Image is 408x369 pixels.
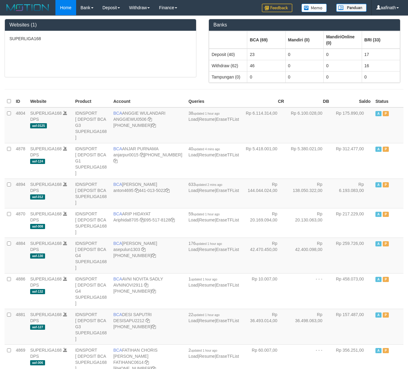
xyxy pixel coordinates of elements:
[241,273,287,309] td: Rp 10.007,00
[13,208,28,238] td: 4870
[113,211,122,216] span: BCA
[193,112,220,115] span: updated 1 hour ago
[113,182,122,187] span: BCA
[111,143,186,179] td: ANJAR PURNAMA [PHONE_NUMBER]
[375,348,382,353] span: Active
[113,283,143,287] a: AVNINOVI2911
[188,241,222,246] span: 176
[13,179,28,208] td: 4894
[30,123,47,128] span: aaf-0125
[30,289,45,294] span: aaf-132
[30,348,62,353] a: SUPERLIGA168
[188,182,239,193] span: | |
[287,238,332,273] td: Rp 42.400.098,00
[73,107,111,143] td: IDNSPORT [ DEPOSIT BCA G3 SUPERLIGA168 ]
[362,31,400,49] th: Group: activate to sort column ascending
[13,238,28,273] td: 4884
[216,318,239,323] a: EraseTFList
[188,312,239,323] span: | |
[73,238,111,273] td: IDNSPORT [ DEPOSIT BCA G4 SUPERLIGA168 ]
[216,247,239,252] a: EraseTFList
[28,208,73,238] td: DPS
[111,238,186,273] td: [PERSON_NAME] [PHONE_NUMBER]
[188,188,198,193] a: Load
[188,117,198,122] a: Load
[324,71,362,82] td: 0
[375,312,382,318] span: Active
[241,143,287,179] td: Rp 5.418.001,00
[193,148,220,151] span: updated 4 mins ago
[199,283,215,287] a: Resume
[193,313,220,317] span: updated 1 hour ago
[375,212,382,217] span: Active
[285,49,323,60] td: 0
[241,107,287,143] td: Rp 6.114.314,00
[285,31,323,49] th: Group: activate to sort column ascending
[199,152,215,157] a: Resume
[188,146,220,151] span: 40
[199,318,215,323] a: Resume
[188,211,220,216] span: 59
[216,283,239,287] a: EraseTFList
[362,49,400,60] td: 17
[188,241,239,252] span: | |
[188,211,239,222] span: | |
[9,36,192,42] p: SUPERLIGA168
[111,309,186,344] td: DESI SAPUTRI [PHONE_NUMBER]
[336,4,367,12] img: panduan.png
[30,194,45,200] span: aaf-012
[113,247,140,252] a: asepulun1303
[13,273,28,309] td: 4886
[199,247,215,252] a: Resume
[113,188,133,193] a: anton4695
[188,283,198,287] a: Load
[216,188,239,193] a: EraseTFList
[247,31,285,49] th: Group: activate to sort column ascending
[73,273,111,309] td: IDNSPORT [ DEPOSIT BCA G4 SUPERLIGA168 ]
[188,182,222,187] span: 633
[195,183,222,186] span: updated 2 mins ago
[30,182,62,187] a: SUPERLIGA168
[111,107,186,143] td: ANGGIE WULANDARI [PHONE_NUMBER]
[262,4,292,12] img: Feedback.jpg
[332,238,373,273] td: Rp 259.726,00
[287,179,332,208] td: Rp 138.050.322,00
[13,309,28,344] td: 4881
[30,111,62,116] a: SUPERLIGA168
[113,152,139,157] a: anjarpur0015
[287,107,332,143] td: Rp 6.100.028,00
[332,107,373,143] td: Rp 175.890,00
[111,179,186,208] td: [PERSON_NAME] 441-013-5022
[30,277,62,281] a: SUPERLIGA168
[362,71,400,82] td: 0
[113,348,122,353] span: BCA
[30,253,45,259] span: aaf-130
[285,60,323,71] td: 0
[247,49,285,60] td: 23
[332,309,373,344] td: Rp 157.487,00
[28,96,73,107] th: Website
[188,152,198,157] a: Load
[188,247,198,252] a: Load
[324,60,362,71] td: 0
[111,96,186,107] th: Account
[216,218,239,222] a: EraseTFList
[28,143,73,179] td: DPS
[216,117,239,122] a: EraseTFList
[186,96,241,107] th: Queries
[332,208,373,238] td: Rp 217.229,00
[188,277,217,281] span: 1
[73,143,111,179] td: IDNSPORT [ DEPOSIT BCA G1 SUPERLIGA168 ]
[209,71,247,82] td: Tampungan (0)
[287,309,332,344] td: Rp 36.498.063,00
[113,146,122,151] span: BCA
[13,96,28,107] th: ID
[332,96,373,107] th: Saldo
[332,179,373,208] td: Rp 6.193.083,00
[30,241,62,246] a: SUPERLIGA168
[241,238,287,273] td: Rp 42.470.450,00
[28,238,73,273] td: DPS
[199,188,215,193] a: Resume
[111,208,186,238] td: ARIP HIDAYAT 095-517-8128
[188,111,220,116] span: 38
